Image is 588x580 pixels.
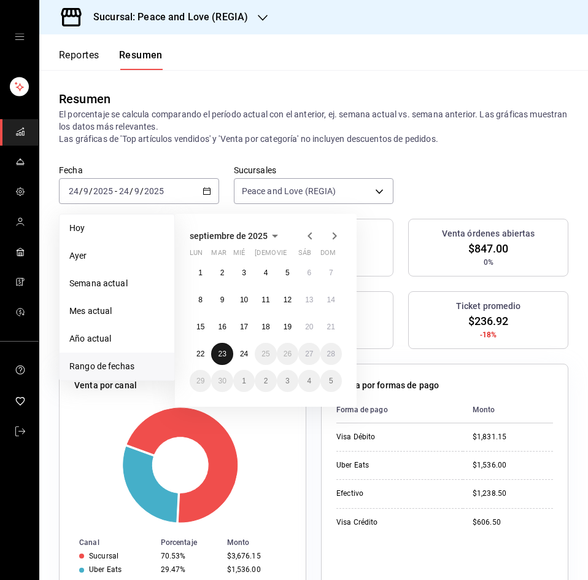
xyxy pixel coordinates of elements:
abbr: 13 de septiembre de 2025 [305,296,313,304]
input: ---- [93,186,114,196]
abbr: miércoles [233,249,245,262]
button: 30 de septiembre de 2025 [211,370,233,392]
abbr: viernes [277,249,287,262]
button: 17 de septiembre de 2025 [233,316,255,338]
div: Sucursal [89,552,118,560]
button: 10 de septiembre de 2025 [233,289,255,311]
button: 6 de septiembre de 2025 [298,262,320,284]
div: $1,238.50 [473,488,553,499]
abbr: 10 de septiembre de 2025 [240,296,248,304]
div: $606.50 [473,517,553,528]
input: -- [68,186,79,196]
span: Peace and Love (REGIA) [242,185,336,197]
abbr: 12 de septiembre de 2025 [284,296,292,304]
abbr: 5 de septiembre de 2025 [285,268,290,277]
abbr: sábado [298,249,311,262]
button: septiembre de 2025 [190,229,282,243]
button: 9 de septiembre de 2025 [211,289,233,311]
th: Forma de pago [336,397,463,423]
abbr: martes [211,249,226,262]
div: $1,536.00 [473,460,553,471]
button: 5 de septiembre de 2025 [277,262,298,284]
span: Mes actual [69,305,164,318]
button: 12 de septiembre de 2025 [277,289,298,311]
abbr: 4 de octubre de 2025 [307,377,311,385]
abbr: 21 de septiembre de 2025 [327,323,335,331]
abbr: 11 de septiembre de 2025 [261,296,269,304]
button: 27 de septiembre de 2025 [298,343,320,365]
button: 4 de octubre de 2025 [298,370,320,392]
button: 16 de septiembre de 2025 [211,316,233,338]
abbr: 26 de septiembre de 2025 [284,350,292,358]
button: open drawer [15,32,25,42]
input: -- [83,186,89,196]
span: -18% [480,329,497,340]
button: 4 de septiembre de 2025 [255,262,276,284]
input: -- [118,186,130,196]
abbr: 30 de septiembre de 2025 [218,377,226,385]
span: - [115,186,117,196]
th: Porcentaje [156,536,222,549]
button: 29 de septiembre de 2025 [190,370,211,392]
abbr: 23 de septiembre de 2025 [218,350,226,358]
span: Semana actual [69,277,164,290]
span: / [89,186,93,196]
abbr: 29 de septiembre de 2025 [196,377,204,385]
button: 20 de septiembre de 2025 [298,316,320,338]
abbr: lunes [190,249,203,262]
abbr: domingo [320,249,336,262]
abbr: 19 de septiembre de 2025 [284,323,292,331]
button: 14 de septiembre de 2025 [320,289,342,311]
span: $847.00 [468,240,509,257]
span: / [140,186,144,196]
div: Uber Eats [89,565,122,574]
span: $236.92 [468,313,509,329]
div: $3,676.15 [227,552,286,560]
button: 24 de septiembre de 2025 [233,343,255,365]
abbr: 5 de octubre de 2025 [329,377,333,385]
th: Monto [463,397,553,423]
button: Resumen [119,49,163,70]
button: 26 de septiembre de 2025 [277,343,298,365]
abbr: 4 de septiembre de 2025 [264,268,268,277]
abbr: 3 de octubre de 2025 [285,377,290,385]
abbr: 1 de septiembre de 2025 [198,268,203,277]
button: 2 de octubre de 2025 [255,370,276,392]
label: Sucursales [234,166,394,174]
button: 8 de septiembre de 2025 [190,289,211,311]
input: -- [134,186,140,196]
button: 23 de septiembre de 2025 [211,343,233,365]
h3: Ticket promedio [456,300,521,313]
button: 3 de septiembre de 2025 [233,262,255,284]
div: Uber Eats [336,460,435,471]
abbr: 16 de septiembre de 2025 [218,323,226,331]
button: 25 de septiembre de 2025 [255,343,276,365]
div: navigation tabs [59,49,163,70]
abbr: 18 de septiembre de 2025 [261,323,269,331]
button: 2 de septiembre de 2025 [211,262,233,284]
abbr: 15 de septiembre de 2025 [196,323,204,331]
h3: Sucursal: Peace and Love (REGIA) [83,10,248,25]
div: $1,831.15 [473,432,553,442]
span: Hoy [69,222,164,235]
span: / [79,186,83,196]
abbr: 27 de septiembre de 2025 [305,350,313,358]
abbr: 7 de septiembre de 2025 [329,268,333,277]
abbr: 9 de septiembre de 2025 [220,296,225,304]
h3: Venta órdenes abiertas [442,227,535,240]
div: Visa Débito [336,432,435,442]
button: 11 de septiembre de 2025 [255,289,276,311]
button: 18 de septiembre de 2025 [255,316,276,338]
button: 1 de septiembre de 2025 [190,262,211,284]
button: 5 de octubre de 2025 [320,370,342,392]
span: septiembre de 2025 [190,231,268,241]
abbr: 8 de septiembre de 2025 [198,296,203,304]
span: Año actual [69,332,164,345]
button: 3 de octubre de 2025 [277,370,298,392]
button: 15 de septiembre de 2025 [190,316,211,338]
button: Reportes [59,49,99,70]
button: 21 de septiembre de 2025 [320,316,342,338]
abbr: 2 de octubre de 2025 [264,377,268,385]
button: 7 de septiembre de 2025 [320,262,342,284]
th: Canal [60,536,156,549]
